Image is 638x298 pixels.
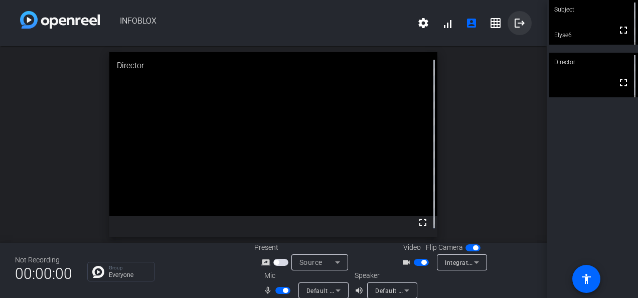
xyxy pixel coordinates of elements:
[355,284,367,296] mat-icon: volume_up
[465,17,477,29] mat-icon: account_box
[109,265,149,270] p: Group
[254,242,355,253] div: Present
[109,52,437,79] div: Director
[263,284,275,296] mat-icon: mic_none
[402,256,414,268] mat-icon: videocam_outline
[417,216,429,228] mat-icon: fullscreen
[435,11,459,35] button: signal_cellular_alt
[549,53,638,72] div: Director
[109,272,149,278] p: Everyone
[417,17,429,29] mat-icon: settings
[355,270,415,281] div: Speaker
[15,255,72,265] div: Not Recording
[490,17,502,29] mat-icon: grid_on
[580,273,592,285] mat-icon: accessibility
[261,256,273,268] mat-icon: screen_share_outline
[254,270,355,281] div: Mic
[92,266,104,278] img: Chat Icon
[445,258,541,266] span: Integrated Webcam (0bda:5581)
[426,242,463,253] span: Flip Camera
[514,17,526,29] mat-icon: logout
[403,242,421,253] span: Video
[617,24,629,36] mat-icon: fullscreen
[299,258,323,266] span: Source
[15,261,72,286] span: 00:00:00
[306,286,440,294] span: Default - Microphone Array (Realtek(R) Audio)
[617,77,629,89] mat-icon: fullscreen
[20,11,100,29] img: white-gradient.svg
[100,11,411,35] span: INFOBLOX
[375,286,484,294] span: Default - Speakers (Realtek(R) Audio)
